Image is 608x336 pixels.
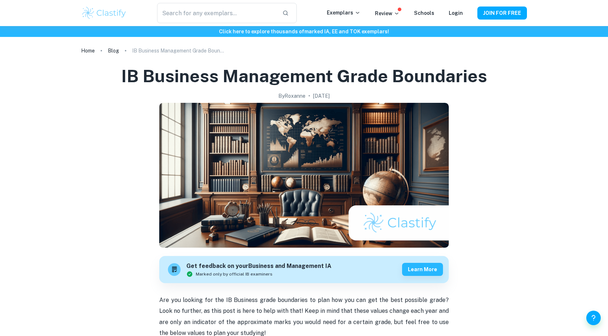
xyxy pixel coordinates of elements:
[375,9,400,17] p: Review
[586,311,601,325] button: Help and Feedback
[308,92,310,100] p: •
[414,10,434,16] a: Schools
[159,256,449,283] a: Get feedback on yourBusiness and Management IAMarked only by official IB examinersLearn more
[186,262,332,271] h6: Get feedback on your Business and Management IA
[81,6,127,20] img: Clastify logo
[327,9,360,17] p: Exemplars
[81,46,95,56] a: Home
[108,46,119,56] a: Blog
[121,64,487,88] h1: IB Business Management Grade Boundaries
[278,92,305,100] h2: By Roxanne
[402,263,443,276] button: Learn more
[313,92,330,100] h2: [DATE]
[196,271,273,277] span: Marked only by official IB examiners
[477,7,527,20] button: JOIN FOR FREE
[132,47,226,55] p: IB Business Management Grade Boundaries
[157,3,276,23] input: Search for any exemplars...
[449,10,463,16] a: Login
[159,103,449,248] img: IB Business Management Grade Boundaries cover image
[1,28,607,35] h6: Click here to explore thousands of marked IA, EE and TOK exemplars !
